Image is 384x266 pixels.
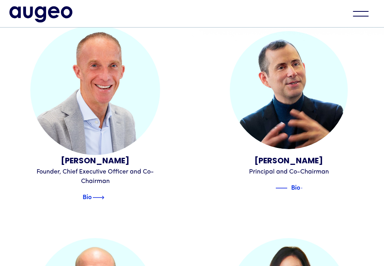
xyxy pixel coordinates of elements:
[36,155,154,167] div: [PERSON_NAME]
[230,167,348,177] div: Principal and Co-Chairman
[9,6,72,22] img: Augeo's full logo in midnight blue.
[30,25,160,155] img: David Kristal
[230,155,348,167] div: [PERSON_NAME]
[36,31,154,202] a: David Kristal[PERSON_NAME]Founder, Chief Executive Officer and Co-ChairmanBlue decorative lineBio...
[230,31,348,149] img: Juan Sabater
[92,193,104,202] img: Blue text arrow
[230,31,348,192] a: Juan Sabater[PERSON_NAME]Principal and Co-ChairmanBlue decorative lineBioBlue text arrow
[347,5,375,22] div: menu
[36,167,154,186] div: Founder, Chief Executive Officer and Co-Chairman
[301,183,313,193] img: Blue text arrow
[83,192,92,201] div: Bio
[291,182,300,192] div: Bio
[9,6,72,22] a: home
[275,183,287,193] img: Blue decorative line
